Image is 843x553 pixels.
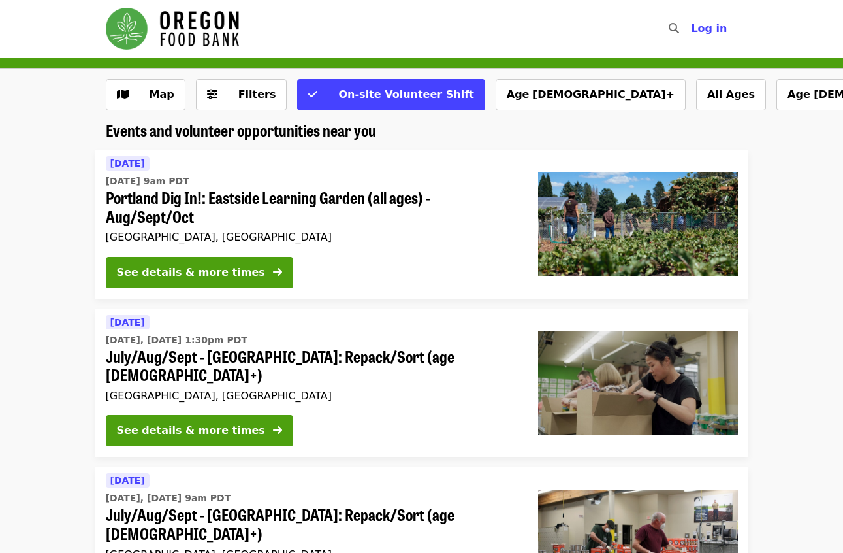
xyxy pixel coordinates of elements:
span: [DATE] [110,317,145,327]
img: Oregon Food Bank - Home [106,8,239,50]
i: arrow-right icon [273,266,282,278]
time: [DATE] 9am PDT [106,175,189,188]
span: On-site Volunteer Shift [338,88,473,101]
i: search icon [669,22,679,35]
button: All Ages [696,79,766,110]
span: July/Aug/Sept - [GEOGRAPHIC_DATA]: Repack/Sort (age [DEMOGRAPHIC_DATA]+) [106,505,517,543]
span: Portland Dig In!: Eastside Learning Garden (all ages) - Aug/Sept/Oct [106,188,517,226]
div: See details & more times [117,423,265,439]
i: map icon [117,88,129,101]
time: [DATE], [DATE] 1:30pm PDT [106,333,247,347]
button: See details & more times [106,415,293,446]
i: sliders-h icon [207,88,217,101]
img: July/Aug/Sept - Portland: Repack/Sort (age 8+) organized by Oregon Food Bank [538,331,738,435]
span: Filters [238,88,276,101]
div: See details & more times [117,265,265,280]
button: Show map view [106,79,185,110]
span: Log in [691,22,727,35]
i: arrow-right icon [273,424,282,437]
span: Events and volunteer opportunities near you [106,118,376,141]
button: On-site Volunteer Shift [297,79,485,110]
button: See details & more times [106,257,293,288]
div: [GEOGRAPHIC_DATA], [GEOGRAPHIC_DATA] [106,390,517,402]
button: Log in [680,16,737,42]
span: [DATE] [110,475,145,486]
button: Age [DEMOGRAPHIC_DATA]+ [496,79,686,110]
i: check icon [308,88,317,101]
button: Filters (0 selected) [196,79,287,110]
span: [DATE] [110,158,145,169]
input: Search [687,13,697,44]
span: Map [150,88,174,101]
a: See details for "Portland Dig In!: Eastside Learning Garden (all ages) - Aug/Sept/Oct" [95,150,748,299]
a: See details for "July/Aug/Sept - Portland: Repack/Sort (age 8+)" [95,309,748,458]
div: [GEOGRAPHIC_DATA], [GEOGRAPHIC_DATA] [106,231,517,243]
time: [DATE], [DATE] 9am PDT [106,492,231,505]
span: July/Aug/Sept - [GEOGRAPHIC_DATA]: Repack/Sort (age [DEMOGRAPHIC_DATA]+) [106,347,517,385]
img: Portland Dig In!: Eastside Learning Garden (all ages) - Aug/Sept/Oct organized by Oregon Food Bank [538,172,738,276]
